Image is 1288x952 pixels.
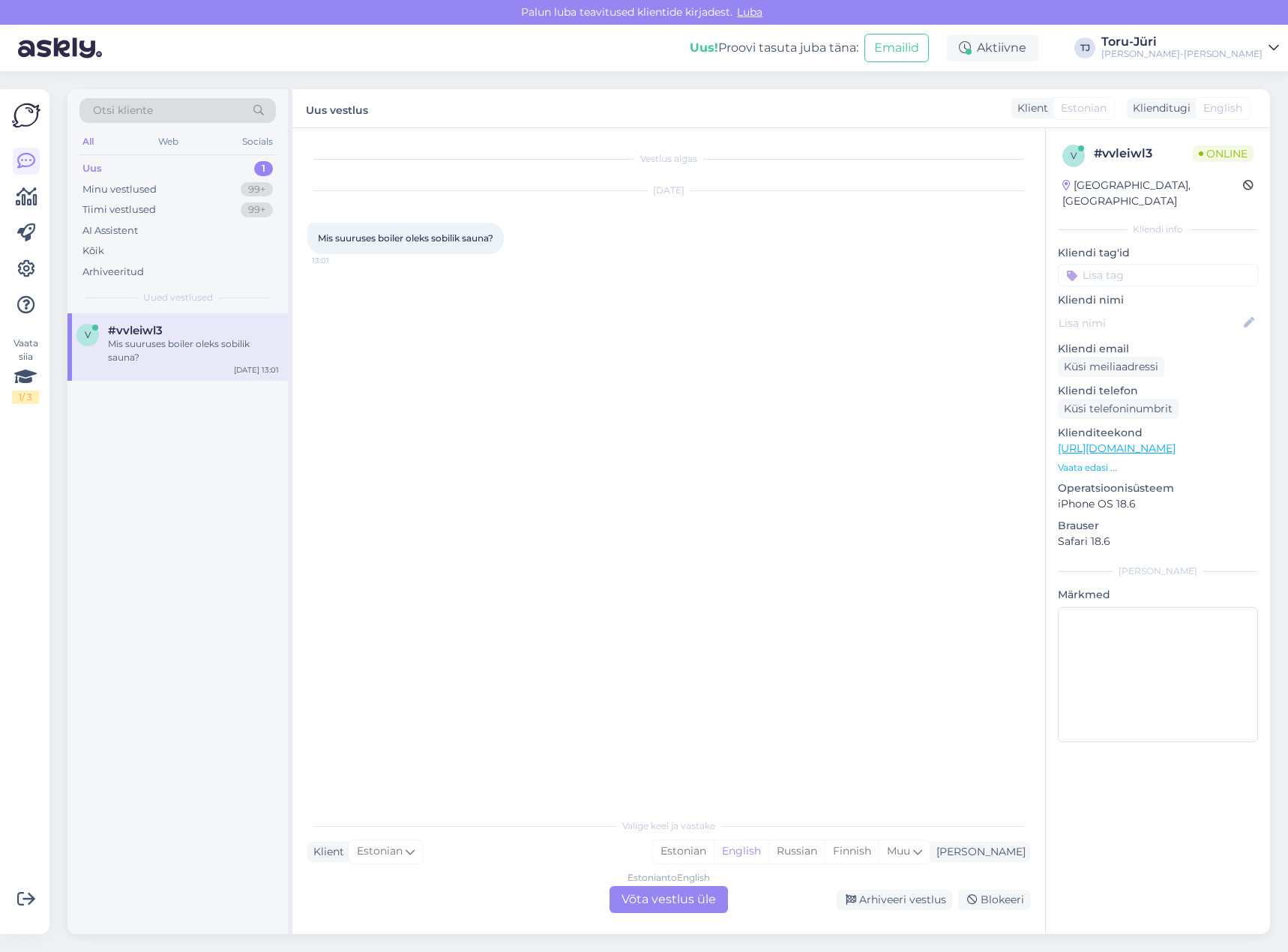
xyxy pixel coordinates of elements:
[1058,425,1258,441] p: Klienditeekond
[1058,264,1258,286] input: Lisa tag
[837,890,952,910] div: Arhiveeri vestlus
[307,152,1030,166] div: Vestlus algas
[12,101,40,130] img: Askly Logo
[1074,37,1095,58] div: TJ
[610,886,728,913] div: Võta vestlus üle
[143,291,213,304] span: Uued vestlused
[318,232,493,244] span: Mis suuruses boiler oleks sobilik sauna?
[1058,341,1258,357] p: Kliendi email
[82,202,156,217] div: Tiimi vestlused
[1203,100,1242,116] span: English
[307,184,1030,197] div: [DATE]
[714,840,768,863] div: English
[82,182,157,197] div: Minu vestlused
[1011,100,1048,116] div: Klient
[82,223,138,238] div: AI Assistent
[82,244,104,259] div: Kõik
[1058,534,1258,549] p: Safari 18.6
[108,324,163,337] span: #vvleiwl3
[732,5,767,19] span: Luba
[1058,480,1258,496] p: Operatsioonisüsteem
[653,840,714,863] div: Estonian
[1101,48,1263,60] div: [PERSON_NAME]-[PERSON_NAME]
[357,843,403,860] span: Estonian
[690,39,858,57] div: Proovi tasuta juba täna:
[1058,399,1179,419] div: Küsi telefoninumbrit
[628,871,710,885] div: Estonian to English
[1101,36,1279,60] a: Toru-Jüri[PERSON_NAME]-[PERSON_NAME]
[1127,100,1191,116] div: Klienditugi
[1058,383,1258,399] p: Kliendi telefon
[79,132,97,151] div: All
[1058,442,1176,455] a: [URL][DOMAIN_NAME]
[864,34,929,62] button: Emailid
[1058,357,1164,377] div: Küsi meiliaadressi
[768,840,825,863] div: Russian
[82,265,144,280] div: Arhiveeritud
[1062,178,1243,209] div: [GEOGRAPHIC_DATA], [GEOGRAPHIC_DATA]
[1058,518,1258,534] p: Brauser
[155,132,181,151] div: Web
[1071,150,1077,161] span: v
[12,337,39,404] div: Vaata siia
[82,161,102,176] div: Uus
[241,182,273,197] div: 99+
[1193,145,1254,162] span: Online
[85,329,91,340] span: v
[312,255,368,266] span: 13:01
[1058,496,1258,512] p: iPhone OS 18.6
[306,98,368,118] label: Uus vestlus
[1058,461,1258,475] p: Vaata edasi ...
[254,161,273,176] div: 1
[690,40,718,55] b: Uus!
[12,391,39,404] div: 1 / 3
[108,337,279,364] div: Mis suuruses boiler oleks sobilik sauna?
[825,840,879,863] div: Finnish
[947,34,1038,61] div: Aktiivne
[930,844,1026,860] div: [PERSON_NAME]
[241,202,273,217] div: 99+
[1058,564,1258,578] div: [PERSON_NAME]
[1094,145,1193,163] div: # vvleiwl3
[307,844,344,860] div: Klient
[1058,223,1258,236] div: Kliendi info
[239,132,276,151] div: Socials
[1101,36,1263,48] div: Toru-Jüri
[307,819,1030,833] div: Valige keel ja vastake
[958,890,1030,910] div: Blokeeri
[234,364,279,376] div: [DATE] 13:01
[887,844,910,858] span: Muu
[93,103,153,118] span: Otsi kliente
[1061,100,1107,116] span: Estonian
[1058,245,1258,261] p: Kliendi tag'id
[1059,315,1241,331] input: Lisa nimi
[1058,587,1258,603] p: Märkmed
[1058,292,1258,308] p: Kliendi nimi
